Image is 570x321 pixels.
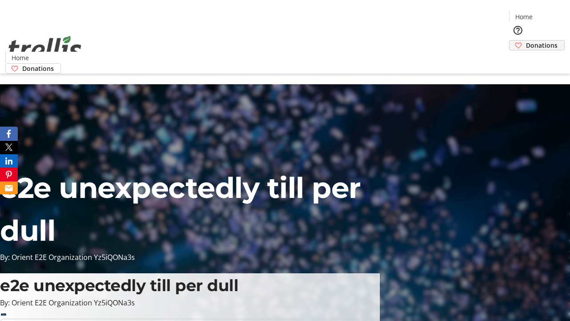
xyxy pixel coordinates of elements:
button: Help [509,21,527,39]
span: Donations [22,64,54,73]
span: Home [12,53,29,62]
a: Home [509,12,538,21]
a: Donations [509,40,565,50]
a: Donations [5,63,61,74]
span: Donations [526,41,558,50]
img: Orient E2E Organization Yz5iQONa3s's Logo [5,26,85,70]
a: Home [6,53,34,62]
button: Cart [509,50,527,68]
span: Home [515,12,533,21]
